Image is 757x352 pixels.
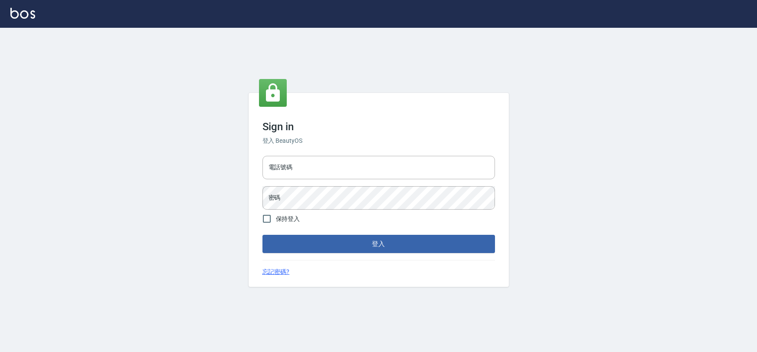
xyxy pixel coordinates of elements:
a: 忘記密碼? [262,267,290,276]
img: Logo [10,8,35,19]
h6: 登入 BeautyOS [262,136,495,145]
span: 保持登入 [276,214,300,224]
button: 登入 [262,235,495,253]
h3: Sign in [262,121,495,133]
